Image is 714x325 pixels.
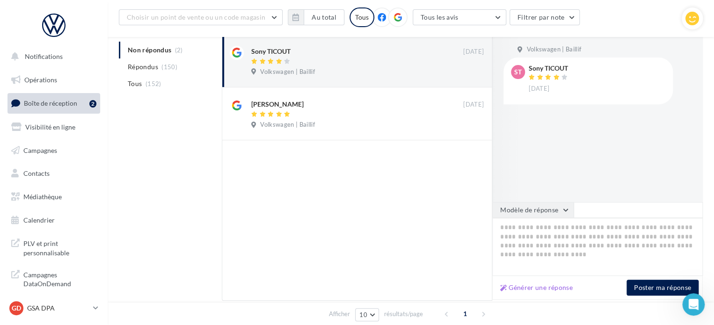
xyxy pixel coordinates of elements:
span: Tous les avis [421,13,459,21]
button: Générer une réponse [496,282,576,293]
div: [PERSON_NAME] [251,100,304,109]
a: PLV et print personnalisable [6,233,102,261]
div: Sony TICOUT [251,47,291,56]
span: [DATE] [529,85,549,93]
button: 10 [355,308,379,321]
div: 2 [89,100,96,108]
button: Au total [288,9,344,25]
span: (150) [161,63,177,71]
button: Modèle de réponse [492,202,574,218]
span: (152) [146,80,161,87]
span: 1 [458,306,473,321]
span: Tous [128,79,142,88]
button: Filtrer par note [510,9,580,25]
a: Campagnes DataOnDemand [6,265,102,292]
span: Campagnes DataOnDemand [23,268,96,289]
span: Campagnes [23,146,57,154]
iframe: Intercom live chat [682,293,705,316]
button: Au total [304,9,344,25]
button: Notifications [6,47,98,66]
span: résultats/page [384,310,423,318]
span: Boîte de réception [24,99,77,107]
span: Notifications [25,52,63,60]
span: Médiathèque [23,193,62,201]
div: Sony TICOUT [529,65,570,72]
a: Boîte de réception2 [6,93,102,113]
span: PLV et print personnalisable [23,237,96,257]
span: Visibilité en ligne [25,123,75,131]
a: Médiathèque [6,187,102,207]
p: GSA DPA [27,303,89,313]
span: Choisir un point de vente ou un code magasin [127,13,265,21]
span: [DATE] [463,48,484,56]
span: Calendrier [23,216,55,224]
a: Campagnes [6,141,102,160]
a: GD GSA DPA [7,299,100,317]
span: Volkswagen | Baillif [526,45,581,54]
a: Opérations [6,70,102,90]
span: Répondus [128,62,158,72]
a: Contacts [6,164,102,183]
span: Afficher [329,310,350,318]
span: Opérations [24,76,57,84]
button: Poster ma réponse [627,280,699,296]
span: [DATE] [463,101,484,109]
span: Volkswagen | Baillif [260,68,315,76]
span: Volkswagen | Baillif [260,121,315,129]
div: Tous [350,7,374,27]
button: Choisir un point de vente ou un code magasin [119,9,283,25]
button: Tous les avis [413,9,506,25]
span: GD [12,303,21,313]
span: 10 [359,311,367,318]
a: Calendrier [6,210,102,230]
span: ST [514,67,522,77]
a: Visibilité en ligne [6,117,102,137]
span: Contacts [23,169,50,177]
